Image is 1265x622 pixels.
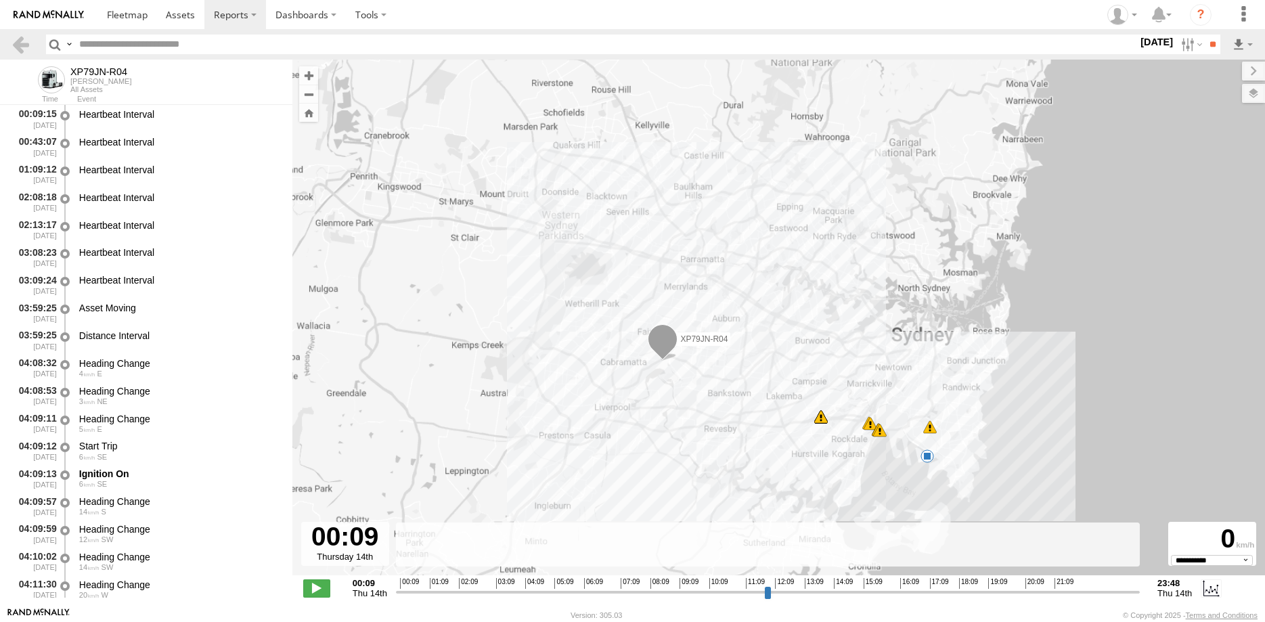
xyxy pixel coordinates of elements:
div: 03:09:24 [DATE] [11,272,58,297]
div: Heading Change [79,579,280,591]
strong: 00:09 [353,578,387,588]
div: 02:08:18 [DATE] [11,190,58,215]
div: Heartbeat Interval [79,246,280,259]
span: 3 [79,397,95,405]
img: rand-logo.svg [14,10,84,20]
span: 03:09 [496,578,515,589]
div: 04:09:13 [DATE] [11,466,58,491]
span: 14 [79,508,99,516]
label: Search Filter Options [1176,35,1205,54]
span: 12 [79,535,99,543]
div: Start Trip [79,440,280,452]
span: Heading: 41 [97,397,107,405]
label: Search Query [64,35,74,54]
div: Asset Moving [79,302,280,314]
div: Version: 305.03 [571,611,622,619]
div: Heartbeat Interval [79,192,280,204]
span: Heading: 91 [97,425,102,433]
span: 10:09 [709,578,728,589]
span: 08:09 [650,578,669,589]
span: Heading: 137 [97,453,107,461]
span: Heading: 137 [97,480,107,488]
div: 04:09:57 [DATE] [11,493,58,518]
span: 07:09 [621,578,640,589]
span: 16:09 [900,578,919,589]
div: Ignition On [79,468,280,480]
div: 01:09:12 [DATE] [11,162,58,187]
label: [DATE] [1138,35,1176,49]
span: 15:09 [864,578,883,589]
label: Export results as... [1231,35,1254,54]
div: Time [11,96,58,103]
span: XP79JN-R04 [680,334,728,344]
div: 03:08:23 [DATE] [11,245,58,270]
span: 21:09 [1055,578,1073,589]
div: 04:11:30 [DATE] [11,577,58,602]
div: [PERSON_NAME] [70,77,131,85]
div: 04:09:59 [DATE] [11,521,58,546]
span: Heading: 167 [102,508,106,516]
div: XP79JN-R04 - View Asset History [70,66,131,77]
strong: 23:48 [1157,578,1192,588]
label: Play/Stop [303,579,330,597]
div: 02:13:17 [DATE] [11,217,58,242]
div: 04:09:11 [DATE] [11,411,58,436]
span: 01:09 [430,578,449,589]
div: Distance Interval [79,330,280,342]
div: Heading Change [79,495,280,508]
div: Heartbeat Interval [79,136,280,148]
div: Heartbeat Interval [79,108,280,120]
span: 6 [79,480,95,488]
a: Visit our Website [7,608,70,622]
button: Zoom in [299,66,318,85]
span: 02:09 [459,578,478,589]
div: Heading Change [79,385,280,397]
button: Zoom out [299,85,318,104]
span: Heading: 71 [97,370,102,378]
div: 04:08:32 [DATE] [11,355,58,380]
div: Quang Thomas [1103,5,1142,25]
span: 20:09 [1025,578,1044,589]
div: 04:08:53 [DATE] [11,383,58,408]
div: Event [77,96,292,103]
a: Terms and Conditions [1186,611,1258,619]
div: 04:10:02 [DATE] [11,549,58,574]
a: Back to previous Page [11,35,30,54]
div: Heartbeat Interval [79,219,280,231]
div: 00:43:07 [DATE] [11,134,58,159]
span: Heading: 272 [102,591,108,599]
span: Heading: 206 [102,535,114,543]
span: Thu 14th Aug 2025 [1157,588,1192,598]
div: Heading Change [79,551,280,563]
span: 18:09 [959,578,978,589]
div: 00:09:15 [DATE] [11,106,58,131]
span: 14:09 [834,578,853,589]
span: 06:09 [584,578,603,589]
span: 19:09 [988,578,1007,589]
span: Thu 14th Aug 2025 [353,588,387,598]
span: Heading: 239 [102,563,114,571]
span: 20 [79,591,99,599]
i: ? [1190,4,1212,26]
div: All Assets [70,85,131,93]
div: Heading Change [79,413,280,425]
span: 5 [79,425,95,433]
div: 04:09:12 [DATE] [11,439,58,464]
span: 09:09 [680,578,698,589]
span: 4 [79,370,95,378]
div: Heading Change [79,357,280,370]
span: 04:09 [525,578,544,589]
div: Heartbeat Interval [79,164,280,176]
span: 6 [79,453,95,461]
span: 17:09 [930,578,949,589]
div: 0 [1170,524,1254,555]
div: © Copyright 2025 - [1123,611,1258,619]
button: Zoom Home [299,104,318,122]
span: 11:09 [746,578,765,589]
div: 03:59:25 [DATE] [11,328,58,353]
span: 13:09 [805,578,824,589]
div: Heartbeat Interval [79,274,280,286]
div: 03:59:25 [DATE] [11,300,58,325]
span: 05:09 [554,578,573,589]
span: 00:09 [400,578,419,589]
